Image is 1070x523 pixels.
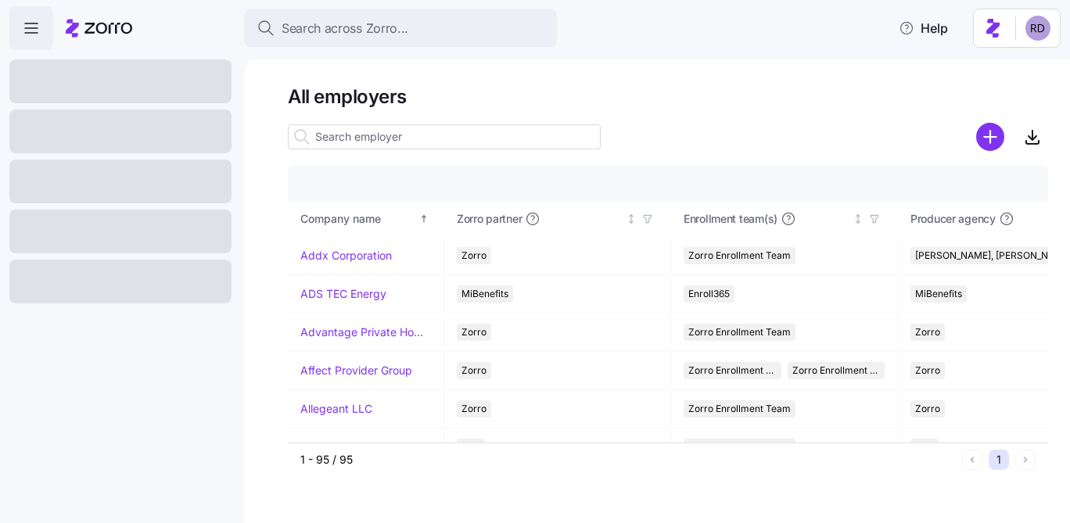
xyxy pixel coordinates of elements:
[288,124,601,149] input: Search employer
[915,324,940,341] span: Zorro
[457,211,522,227] span: Zorro partner
[300,401,372,417] a: Allegeant LLC
[444,201,671,237] th: Zorro partnerNot sorted
[688,247,791,264] span: Zorro Enrollment Team
[1015,450,1036,470] button: Next page
[792,362,881,379] span: Zorro Enrollment Experts
[461,324,487,341] span: Zorro
[915,439,934,456] span: AJG
[300,324,431,340] a: Advantage Private Home Care
[288,201,444,237] th: Company nameSorted ascending
[989,450,1009,470] button: 1
[671,201,898,237] th: Enrollment team(s)Not sorted
[976,123,1004,151] svg: add icon
[910,211,996,227] span: Producer agency
[915,362,940,379] span: Zorro
[244,9,557,47] button: Search across Zorro...
[288,84,1048,109] h1: All employers
[626,213,637,224] div: Not sorted
[300,248,392,263] a: Addx Corporation
[688,362,777,379] span: Zorro Enrollment Team
[688,285,730,303] span: Enroll365
[915,400,940,417] span: Zorro
[915,285,962,303] span: MiBenefits
[962,450,982,470] button: Previous page
[688,400,791,417] span: Zorro Enrollment Team
[899,19,948,38] span: Help
[461,400,487,417] span: Zorro
[282,19,408,38] span: Search across Zorro...
[461,439,480,456] span: AJG
[461,247,487,264] span: Zorro
[300,210,416,227] div: Company name
[461,362,487,379] span: Zorro
[461,285,508,303] span: MiBenefits
[300,439,431,455] a: Always On Call Answering Service
[300,286,386,302] a: ADS TEC Energy
[886,13,960,44] button: Help
[684,211,777,227] span: Enrollment team(s)
[418,213,429,224] div: Sorted ascending
[688,324,791,341] span: Zorro Enrollment Team
[688,439,791,456] span: Zorro Enrollment Team
[300,363,412,378] a: Affect Provider Group
[300,452,956,467] div: 1 - 95 / 95
[853,213,864,224] div: Not sorted
[1025,16,1050,41] img: 6d862e07fa9c5eedf81a4422c42283ac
